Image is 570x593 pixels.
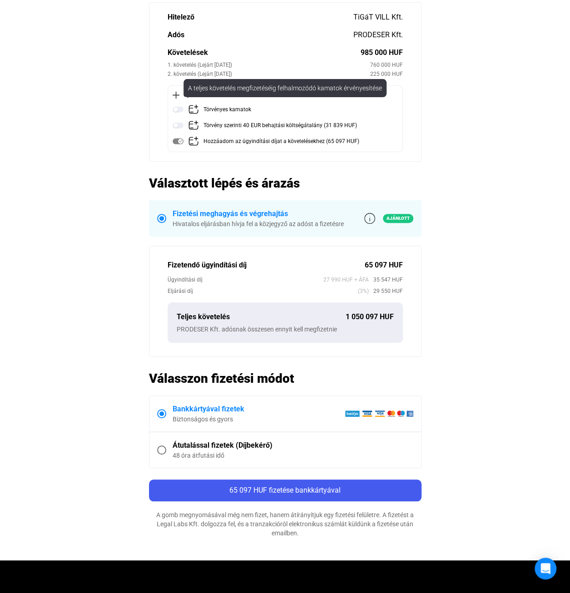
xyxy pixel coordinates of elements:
[188,120,199,131] img: add-claim
[323,275,369,284] span: 27 990 HUF + ÁFA
[364,213,413,224] a: info-grey-outlineAjánlott
[188,104,199,115] img: add-claim
[383,214,413,223] span: Ajánlott
[345,410,413,417] img: barion
[168,69,370,79] div: 2. követelés (Lejárt [DATE])
[369,275,403,284] span: 35 547 HUF
[149,371,421,386] h2: Válasszon fizetési módot
[173,451,413,460] div: 48 óra átfutási idő
[188,136,199,147] img: add-claim
[168,260,365,271] div: Fizetendő ügyindítási díj
[149,510,421,538] div: A gomb megnyomásával még nem fizet, hanem átírányítjuk egy fizetési felületre. A fizetést a Legal...
[173,136,183,147] img: toggle-on-disabled
[177,311,346,322] div: Teljes követelés
[168,60,370,69] div: 1. követelés (Lejárt [DATE])
[203,136,359,147] div: Hozzáadom az ügyindítási díjat a követelésekhez (65 097 HUF)
[365,260,403,271] div: 65 097 HUF
[168,47,361,58] div: Követelések
[168,275,323,284] div: Ügyindítási díj
[346,311,394,322] div: 1 050 097 HUF
[173,90,398,99] div: Opcionális követelések
[203,104,251,115] div: Törvényes kamatok
[173,120,183,131] img: toggle-off
[370,69,403,79] div: 225 000 HUF
[370,60,403,69] div: 760 000 HUF
[369,287,403,296] span: 29 550 HUF
[173,104,183,115] img: toggle-off
[364,213,375,224] img: info-grey-outline
[183,79,387,97] div: A teljes követelés megfizetéséig felhalmozódó kamatok érvényesítése
[173,92,179,99] img: plus-black
[229,486,341,494] span: 65 097 HUF fizetése bankkártyával
[168,30,353,40] div: Adós
[149,479,421,501] button: 65 097 HUF fizetése bankkártyával
[173,415,345,424] div: Biztonságos és gyors
[358,287,369,296] span: (3%)
[168,12,353,23] div: Hitelező
[149,175,421,191] h2: Választott lépés és árazás
[173,208,344,219] div: Fizetési meghagyás és végrehajtás
[203,120,357,131] div: Törvény szerinti 40 EUR behajtási költségátalány (31 839 HUF)
[173,440,413,451] div: Átutalással fizetek (Díjbekérő)
[173,404,345,415] div: Bankkártyával fizetek
[353,12,403,23] div: TiGáT VILL Kft.
[168,287,358,296] div: Eljárási díj
[535,558,556,579] div: Open Intercom Messenger
[173,219,344,228] div: Hivatalos eljárásban hívja fel a közjegyző az adóst a fizetésre
[353,30,403,40] div: PRODESER Kft.
[177,325,394,334] div: PRODESER Kft. adósnak összesen ennyit kell megfizetnie
[361,47,403,58] div: 985 000 HUF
